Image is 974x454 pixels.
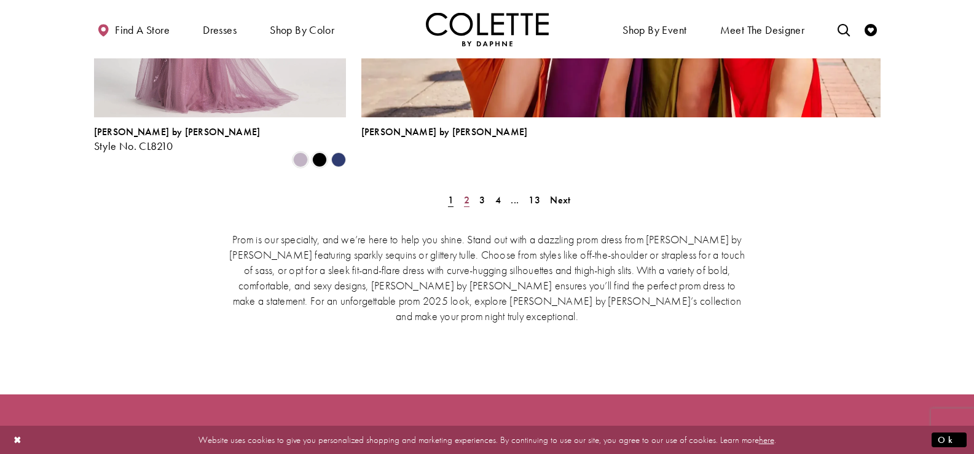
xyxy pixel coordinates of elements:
span: 1 [448,194,454,206]
a: Check Wishlist [862,12,880,46]
i: Heather [293,152,308,167]
a: Meet the designer [717,12,808,46]
span: 13 [528,194,540,206]
span: Dresses [200,12,240,46]
span: Shop By Event [622,24,686,36]
span: 3 [479,194,485,206]
a: Toggle search [835,12,853,46]
i: Navy Blue [331,152,346,167]
span: Shop By Event [619,12,689,46]
a: Page 13 [525,191,544,209]
span: 4 [495,194,501,206]
a: Next Page [546,191,574,209]
span: ... [511,194,519,206]
span: Find a store [115,24,170,36]
span: [PERSON_NAME] by [PERSON_NAME] [94,125,261,138]
a: here [759,433,774,445]
a: Find a store [94,12,173,46]
a: Page 4 [492,191,505,209]
span: 2 [464,194,469,206]
span: Style No. CL8210 [94,139,173,153]
span: Meet the designer [720,24,805,36]
i: Black [312,152,327,167]
span: Shop by color [267,12,337,46]
span: Dresses [203,24,237,36]
span: Next [550,194,570,206]
p: Website uses cookies to give you personalized shopping and marketing experiences. By continuing t... [88,431,886,448]
span: Shop by color [270,24,334,36]
a: Page 3 [476,191,489,209]
span: Current Page [444,191,457,209]
button: Close Dialog [7,429,28,450]
a: ... [507,191,522,209]
a: Page 2 [460,191,473,209]
button: Submit Dialog [932,432,967,447]
img: Colette by Daphne [426,12,549,46]
div: Colette by Daphne Style No. CL8210 [94,127,261,152]
span: [PERSON_NAME] by [PERSON_NAME] [361,125,528,138]
a: Visit Home Page [426,12,549,46]
p: Prom is our specialty, and we’re here to help you shine. Stand out with a dazzling prom dress fro... [226,232,748,324]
